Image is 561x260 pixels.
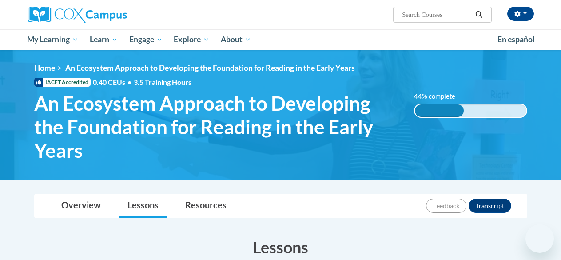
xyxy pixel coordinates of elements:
[414,92,465,101] label: 44% complete
[22,29,84,50] a: My Learning
[28,7,127,23] img: Cox Campus
[34,92,401,162] span: An Ecosystem Approach to Developing the Foundation for Reading in the Early Years
[168,29,215,50] a: Explore
[65,63,355,72] span: An Ecosystem Approach to Developing the Foundation for Reading in the Early Years
[492,30,541,49] a: En español
[34,236,527,258] h3: Lessons
[472,9,485,20] button: Search
[123,29,168,50] a: Engage
[507,7,534,21] button: Account Settings
[415,104,464,117] div: 44% complete
[134,78,191,86] span: 3.5 Training Hours
[176,194,235,218] a: Resources
[28,7,187,23] a: Cox Campus
[426,199,466,213] button: Feedback
[401,9,472,20] input: Search Courses
[497,35,535,44] span: En español
[129,34,163,45] span: Engage
[119,194,167,218] a: Lessons
[469,199,511,213] button: Transcript
[84,29,123,50] a: Learn
[127,78,131,86] span: •
[34,78,91,87] span: IACET Accredited
[93,77,134,87] span: 0.40 CEUs
[21,29,541,50] div: Main menu
[221,34,251,45] span: About
[525,224,554,253] iframe: Button to launch messaging window
[52,194,110,218] a: Overview
[215,29,257,50] a: About
[34,63,55,72] a: Home
[27,34,78,45] span: My Learning
[174,34,209,45] span: Explore
[90,34,118,45] span: Learn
